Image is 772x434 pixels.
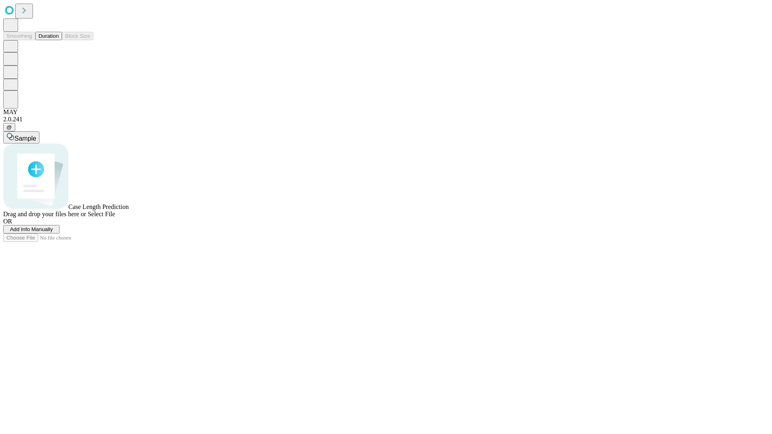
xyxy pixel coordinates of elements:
[88,211,115,217] span: Select File
[3,123,15,131] button: @
[68,203,129,210] span: Case Length Prediction
[3,32,35,40] button: Smoothing
[62,32,93,40] button: Block Size
[3,108,769,116] div: MAY
[3,131,39,143] button: Sample
[3,225,60,233] button: Add Info Manually
[3,211,86,217] span: Drag and drop your files here or
[14,135,36,142] span: Sample
[6,124,12,130] span: @
[35,32,62,40] button: Duration
[3,116,769,123] div: 2.0.241
[10,226,53,232] span: Add Info Manually
[3,218,12,225] span: OR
